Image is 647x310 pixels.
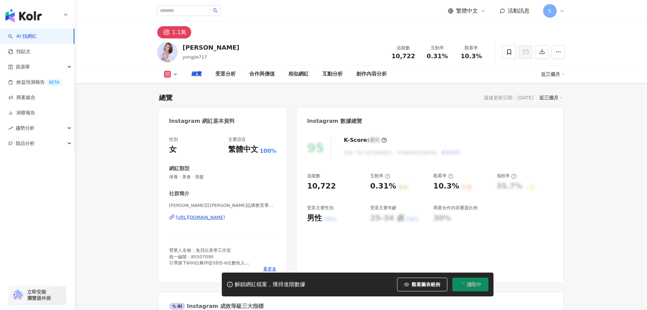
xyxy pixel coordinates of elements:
div: [PERSON_NAME] [183,43,239,52]
span: 看更多 [263,266,276,272]
div: 男性 [307,213,322,224]
a: [URL][DOMAIN_NAME] [169,214,277,221]
div: 近三個月 [541,69,565,80]
span: 趨勢分析 [16,120,35,136]
div: 互動率 [425,45,450,51]
span: 資源庫 [16,59,30,75]
a: searchAI 找網紅 [8,33,37,40]
div: 互動分析 [322,70,343,78]
div: 解鎖網紅檔案，獲得進階數據 [235,281,305,288]
span: 競品分析 [16,136,35,151]
span: 10.3% [461,53,482,60]
div: 社群簡介 [169,190,190,197]
div: 相似網紅 [288,70,309,78]
div: 觀看率 [433,173,453,179]
span: 0.31% [427,53,448,60]
div: 1.1萬 [172,28,186,37]
span: 立即安裝 瀏覽器外掛 [27,289,51,301]
div: 網紅類型 [169,165,190,172]
span: 活動訊息 [508,7,529,14]
span: search [213,8,218,13]
span: loading [459,281,465,288]
div: 女 [169,144,177,155]
div: 近三個月 [539,93,563,102]
span: S [548,7,551,15]
div: 性別 [169,136,178,143]
div: 10.3% [433,181,459,192]
div: 受眾分析 [215,70,236,78]
button: 讀取中 [452,278,488,291]
div: [URL][DOMAIN_NAME] [176,214,225,221]
span: [PERSON_NAME]日[PERSON_NAME]品牌教育導師 | yongjie717 [169,202,277,209]
button: 觀看圖表範例 [397,278,447,291]
button: 1.1萬 [157,26,191,38]
div: 合作與價值 [249,70,275,78]
span: 營業人名稱：兔貝比美學工作室 統一編號：85507090 引導旗下600位夥伴從0到5-6位數收入 ———————————— 國際體重管理師｜國際保健品師 無毒百貨｜能帶娃的享受工作 日[PER... [169,248,264,303]
div: 互動率 [370,173,390,179]
div: 商業合作內容覆蓋比例 [433,205,478,211]
div: 觀看率 [459,45,484,51]
div: 繁體中文 [228,144,258,155]
div: 漲粉率 [497,173,517,179]
div: 最後更新日期：[DATE] [484,95,533,100]
span: 讀取中 [467,282,481,287]
a: chrome extension立即安裝 瀏覽器外掛 [9,286,66,304]
div: Instagram 成效等級三大指標 [169,303,264,310]
div: 受眾主要年齡 [370,205,397,211]
div: 受眾主要性別 [307,205,334,211]
div: 創作內容分析 [356,70,387,78]
span: yongjie717 [183,54,207,60]
div: 追蹤數 [391,45,416,51]
img: chrome extension [11,290,24,300]
span: 10,722 [392,52,415,60]
span: 觀看圖表範例 [412,282,440,287]
div: Instagram 數據總覽 [307,117,362,125]
div: 總覽 [159,93,173,102]
span: 100% [260,147,276,155]
a: 洞察報告 [8,110,35,116]
div: AI [169,303,185,310]
a: 商案媒合 [8,94,35,101]
a: 效益預測報告BETA [8,79,62,86]
span: 保養 · 美食 · 美髮 [169,174,277,180]
div: K-Score : [344,136,387,144]
span: rise [8,126,13,131]
a: 找貼文 [8,48,31,55]
div: 10,722 [307,181,336,192]
div: 0.31% [370,181,396,192]
div: 追蹤數 [307,173,320,179]
div: Instagram 網紅基本資料 [169,117,235,125]
span: 繁體中文 [456,7,478,15]
div: 總覽 [192,70,202,78]
div: 主要語言 [228,136,246,143]
img: KOL Avatar [157,42,178,62]
img: logo [5,9,42,22]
